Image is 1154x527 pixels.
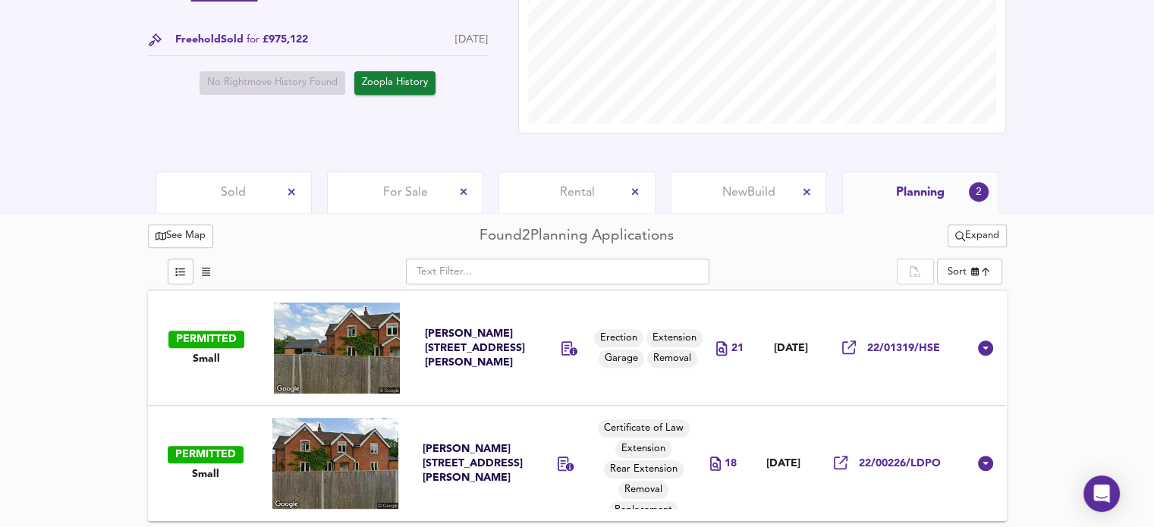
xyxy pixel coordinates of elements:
svg: Show Details [976,339,995,357]
div: Open Intercom Messenger [1083,475,1120,512]
span: [DATE] [774,342,808,355]
div: Certificate of Law [598,419,690,438]
div: Replacement [608,501,678,519]
span: Small [192,467,219,482]
div: Certificate of lawfulness for the proposed removal single storey rear extension and replacement w... [558,456,574,474]
img: streetview [272,418,399,509]
span: See Map [156,227,206,245]
div: Removal [618,481,668,499]
div: Extension [646,329,703,347]
div: PERMITTEDSmall[PERSON_NAME] [STREET_ADDRESS][PERSON_NAME]ErectionExtensionGarageRemoval21[DATE]22... [148,290,1007,406]
span: for [247,34,259,45]
span: New Build [722,184,775,201]
span: Replacement [608,503,678,518]
div: Found 2 Planning Applications [480,226,674,246]
span: Sold [221,184,246,201]
span: Removal [618,483,668,497]
div: PERMITTED [168,446,244,463]
span: Removal [647,352,697,366]
div: PERMITTEDSmall[PERSON_NAME] [STREET_ADDRESS][PERSON_NAME]Certificate of LawExtensionRear Extensio... [148,406,1007,521]
div: Garage [599,350,644,368]
span: Expand [955,227,999,245]
span: 21 [731,341,744,356]
span: Garage [599,352,644,366]
div: Removal [647,350,697,368]
span: Planning [896,184,945,201]
div: [DATE] [455,32,488,48]
input: Text Filter... [406,259,709,284]
span: Extension [615,442,671,456]
button: Expand [948,224,1007,248]
span: 22/00226/LDPO [859,456,941,471]
div: The removal of the existing detached garage complex. Erection of a new single storey annexe exten... [561,341,578,359]
span: Small [193,352,220,366]
span: Certificate of Law [598,422,690,436]
span: Rear Extension [604,463,684,477]
span: 22/01319/HSE [867,341,940,356]
svg: Show Details [976,454,995,472]
span: 18 [725,456,737,471]
div: Sort [948,265,967,279]
div: 2 [969,182,989,202]
div: Rear Extension [604,460,684,478]
button: See Map [148,224,214,248]
div: split button [897,259,933,284]
div: Erection [594,329,643,347]
div: Sort [937,259,1002,284]
div: [PERSON_NAME] [STREET_ADDRESS][PERSON_NAME] [423,442,523,485]
span: [DATE] [766,457,800,470]
div: split button [948,224,1007,248]
span: Extension [646,331,703,346]
div: [PERSON_NAME] [STREET_ADDRESS][PERSON_NAME] [424,327,526,370]
div: Freehold [175,32,308,48]
span: Sold £975,122 [221,32,308,48]
span: Erection [594,331,643,346]
div: Extension [615,440,671,458]
span: Rental [560,184,595,201]
button: Zoopla History [354,71,436,95]
div: PERMITTED [168,331,244,348]
span: Zoopla History [362,74,428,92]
img: streetview [274,303,401,394]
span: For Sale [383,184,428,201]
